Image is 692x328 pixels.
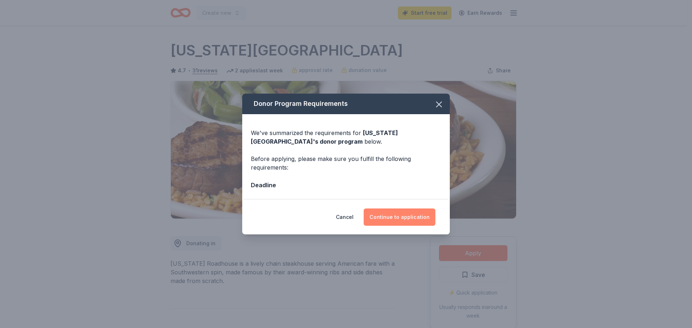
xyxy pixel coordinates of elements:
[251,129,441,146] div: We've summarized the requirements for below.
[251,180,441,190] div: Deadline
[364,208,435,226] button: Continue to application
[242,94,450,114] div: Donor Program Requirements
[251,154,441,172] div: Before applying, please make sure you fulfill the following requirements:
[336,208,354,226] button: Cancel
